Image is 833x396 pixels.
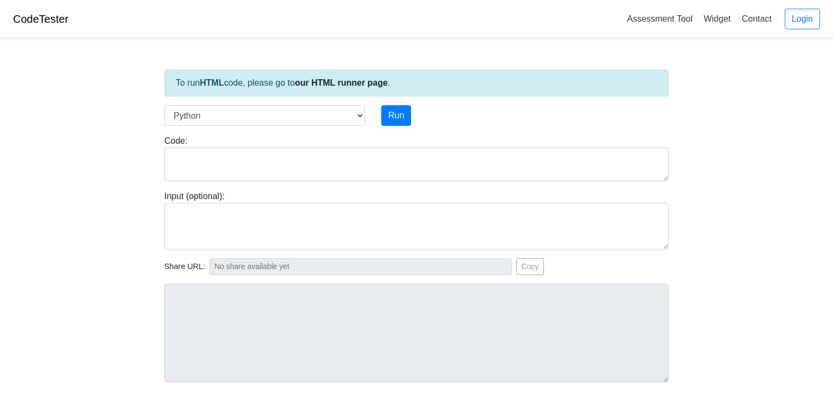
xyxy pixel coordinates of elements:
span: Share URL: [164,261,205,273]
div: Code: [156,135,677,181]
button: Copy [516,258,544,275]
a: Widget [699,10,735,28]
strong: HTML [200,78,223,87]
a: CodeTester [13,13,68,25]
a: Assessment Tool [623,10,697,28]
input: No share available yet [209,258,512,275]
a: Contact [738,10,776,28]
a: our HTML runner page [295,78,388,87]
button: Run [381,105,411,126]
div: Input (optional): [156,190,677,250]
a: Login [785,9,820,29]
div: To run code, please go to . [164,69,669,97]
